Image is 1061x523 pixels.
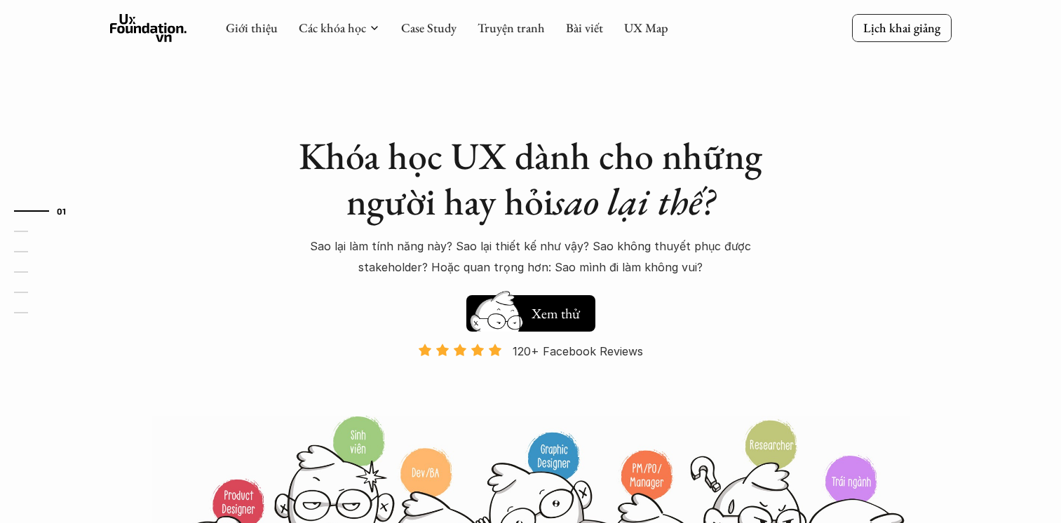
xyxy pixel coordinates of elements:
h5: Hay thôi [529,301,577,320]
a: Truyện tranh [478,20,545,36]
em: sao lại thế? [553,177,715,226]
strong: 04 [35,266,47,276]
strong: 06 [35,307,46,317]
strong: 02 [35,226,46,236]
p: Sao lại làm tính năng này? Sao lại thiết kế như vậy? Sao không thuyết phục được stakeholder? Hoặc... [285,236,776,278]
a: Các khóa học [299,20,366,36]
strong: 05 [35,287,46,297]
a: UX Map [624,20,668,36]
strong: 03 [35,246,46,256]
p: Và đang giảm dần do Facebook ra tính năng Locked Profile 😭 😭 😭 [420,369,642,412]
h1: Khóa học UX dành cho những người hay hỏi [285,133,776,224]
a: Case Study [401,20,457,36]
strong: 01 [57,205,67,215]
a: Giới thiệu [226,20,278,36]
a: Xem thử [466,288,595,332]
h5: Xem thử [529,304,581,323]
a: 120+ Facebook Reviews [406,343,656,414]
a: Lịch khai giảng [852,14,952,41]
a: Bài viết [566,20,603,36]
p: Lịch khai giảng [863,20,940,36]
a: 01 [14,203,81,219]
p: 120+ Facebook Reviews [513,341,643,362]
